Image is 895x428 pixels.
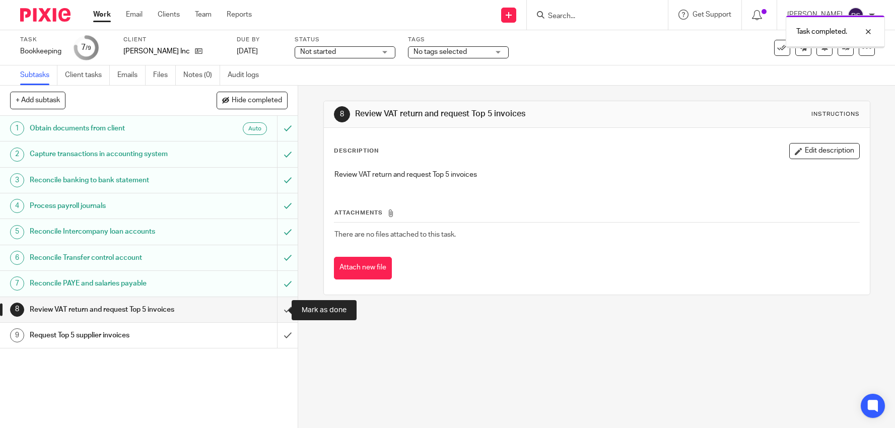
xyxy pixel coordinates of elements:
[10,225,24,239] div: 5
[81,42,91,53] div: 7
[10,303,24,317] div: 8
[796,27,847,37] p: Task completed.
[334,231,456,238] span: There are no files attached to this task.
[30,173,188,188] h1: Reconcile banking to bank statement
[334,257,392,279] button: Attach new file
[153,65,176,85] a: Files
[158,10,180,20] a: Clients
[30,224,188,239] h1: Reconcile Intercompany loan accounts
[123,46,190,56] p: [PERSON_NAME] Inc
[334,210,383,216] span: Attachments
[86,45,91,51] small: /9
[65,65,110,85] a: Client tasks
[10,328,24,342] div: 9
[20,65,57,85] a: Subtasks
[237,36,282,44] label: Due by
[30,250,188,265] h1: Reconcile Transfer control account
[227,10,252,20] a: Reports
[10,173,24,187] div: 3
[217,92,288,109] button: Hide completed
[228,65,266,85] a: Audit logs
[848,7,864,23] img: svg%3E
[195,10,212,20] a: Team
[30,121,188,136] h1: Obtain documents from client
[126,10,143,20] a: Email
[20,8,71,22] img: Pixie
[243,122,267,135] div: Auto
[183,65,220,85] a: Notes (0)
[408,36,509,44] label: Tags
[10,251,24,265] div: 6
[10,199,24,213] div: 4
[30,302,188,317] h1: Review VAT return and request Top 5 invoices
[123,36,224,44] label: Client
[334,147,379,155] p: Description
[334,106,350,122] div: 8
[811,110,860,118] div: Instructions
[295,36,395,44] label: Status
[414,48,467,55] span: No tags selected
[10,121,24,135] div: 1
[334,170,859,180] p: Review VAT return and request Top 5 invoices
[93,10,111,20] a: Work
[20,46,61,56] div: Bookkeeping
[232,97,282,105] span: Hide completed
[300,48,336,55] span: Not started
[30,147,188,162] h1: Capture transactions in accounting system
[30,198,188,213] h1: Process payroll journals
[117,65,146,85] a: Emails
[237,48,258,55] span: [DATE]
[20,36,61,44] label: Task
[10,148,24,162] div: 2
[789,143,860,159] button: Edit description
[10,276,24,291] div: 7
[355,109,618,119] h1: Review VAT return and request Top 5 invoices
[30,276,188,291] h1: Reconcile PAYE and salaries payable
[10,92,65,109] button: + Add subtask
[30,328,188,343] h1: Request Top 5 supplier invoices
